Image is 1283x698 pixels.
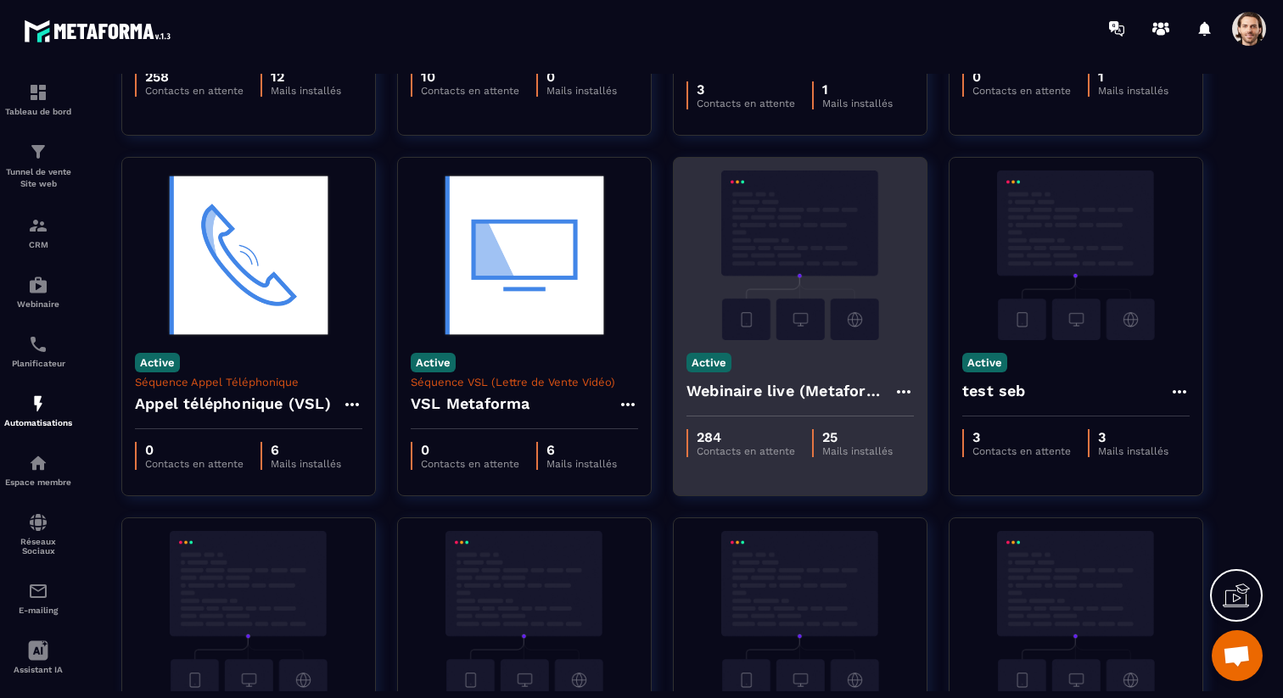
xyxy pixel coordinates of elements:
[697,429,795,445] p: 284
[145,85,244,97] p: Contacts en attente
[4,359,72,368] p: Planificateur
[4,262,72,321] a: automationsautomationsWebinaire
[4,166,72,190] p: Tunnel de vente Site web
[4,568,72,628] a: emailemailE-mailing
[411,353,456,372] p: Active
[135,376,362,388] p: Séquence Appel Téléphonique
[28,512,48,533] img: social-network
[411,170,638,340] img: automation-background
[546,69,617,85] p: 0
[411,392,530,416] h4: VSL Metaforma
[4,665,72,674] p: Assistant IA
[1098,445,1168,457] p: Mails installés
[4,440,72,500] a: automationsautomationsEspace membre
[4,240,72,249] p: CRM
[28,453,48,473] img: automations
[411,376,638,388] p: Séquence VSL (Lettre de Vente Vidéo)
[546,85,617,97] p: Mails installés
[697,98,795,109] p: Contacts en attente
[28,142,48,162] img: formation
[4,203,72,262] a: formationformationCRM
[28,275,48,295] img: automations
[546,442,617,458] p: 6
[421,85,519,97] p: Contacts en attente
[697,81,795,98] p: 3
[4,321,72,381] a: schedulerschedulerPlanificateur
[24,15,176,47] img: logo
[28,82,48,103] img: formation
[972,69,1071,85] p: 0
[28,215,48,236] img: formation
[4,537,72,556] p: Réseaux Sociaux
[822,98,893,109] p: Mails installés
[4,418,72,427] p: Automatisations
[145,69,244,85] p: 258
[962,170,1190,340] img: automation-background
[1212,630,1263,681] div: Ouvrir le chat
[1098,85,1168,97] p: Mails installés
[4,500,72,568] a: social-networksocial-networkRéseaux Sociaux
[962,379,1026,403] h4: test seb
[686,379,894,403] h4: Webinaire live (Metaforma)
[972,85,1071,97] p: Contacts en attente
[135,392,331,416] h4: Appel téléphonique (VSL)
[686,353,731,372] p: Active
[421,458,519,470] p: Contacts en attente
[822,429,893,445] p: 25
[4,628,72,687] a: Assistant IA
[28,394,48,414] img: automations
[4,477,72,487] p: Espace membre
[546,458,617,470] p: Mails installés
[421,442,519,458] p: 0
[822,445,893,457] p: Mails installés
[421,69,519,85] p: 10
[271,458,341,470] p: Mails installés
[686,170,914,340] img: automation-background
[4,381,72,440] a: automationsautomationsAutomatisations
[271,69,341,85] p: 12
[28,581,48,601] img: email
[4,70,72,129] a: formationformationTableau de bord
[1098,69,1168,85] p: 1
[28,334,48,355] img: scheduler
[4,107,72,116] p: Tableau de bord
[145,458,244,470] p: Contacts en attente
[4,129,72,203] a: formationformationTunnel de vente Site web
[271,442,341,458] p: 6
[145,442,244,458] p: 0
[697,445,795,457] p: Contacts en attente
[135,170,362,340] img: automation-background
[972,429,1071,445] p: 3
[962,353,1007,372] p: Active
[135,353,180,372] p: Active
[972,445,1071,457] p: Contacts en attente
[271,85,341,97] p: Mails installés
[822,81,893,98] p: 1
[4,606,72,615] p: E-mailing
[1098,429,1168,445] p: 3
[4,299,72,309] p: Webinaire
